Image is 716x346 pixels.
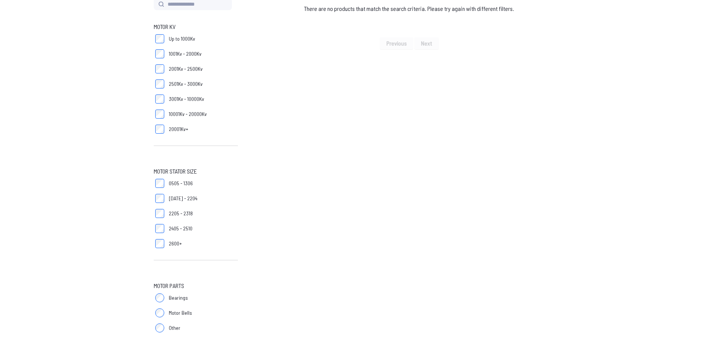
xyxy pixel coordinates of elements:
[169,50,201,58] span: 1001Kv - 2000Kv
[154,167,197,176] span: Motor Stator Size
[155,308,164,317] input: Motor Bells
[154,22,176,31] span: Motor KV
[169,65,203,73] span: 2001Kv - 2500Kv
[169,240,182,247] span: 2600+
[155,95,164,104] input: 3001Kv - 10000Kv
[169,35,195,43] span: Up to 1000Kv
[155,194,164,203] input: [DATE] - 2204
[169,210,193,217] span: 2205 - 2318
[169,195,197,202] span: [DATE] - 2204
[155,293,164,302] input: Bearings
[155,34,164,43] input: Up to 1000Kv
[169,125,188,133] span: 20001Kv+
[155,79,164,88] input: 2501Kv - 3000Kv
[155,179,164,188] input: 0505 - 1306
[155,49,164,58] input: 1001Kv - 2000Kv
[169,225,192,232] span: 2405 - 2510
[155,239,164,248] input: 2600+
[155,110,164,119] input: 10001Kv - 20000Kv
[169,80,203,88] span: 2501Kv - 3000Kv
[169,95,204,103] span: 3001Kv - 10000Kv
[155,125,164,134] input: 20001Kv+
[155,323,164,332] input: Other
[169,180,193,187] span: 0505 - 1306
[155,224,164,233] input: 2405 - 2510
[169,309,192,317] span: Motor Bells
[169,324,180,332] span: Other
[154,281,184,290] span: Motor Parts
[155,64,164,73] input: 2001Kv - 2500Kv
[169,294,188,302] span: Bearings
[155,209,164,218] input: 2205 - 2318
[169,110,207,118] span: 10001Kv - 20000Kv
